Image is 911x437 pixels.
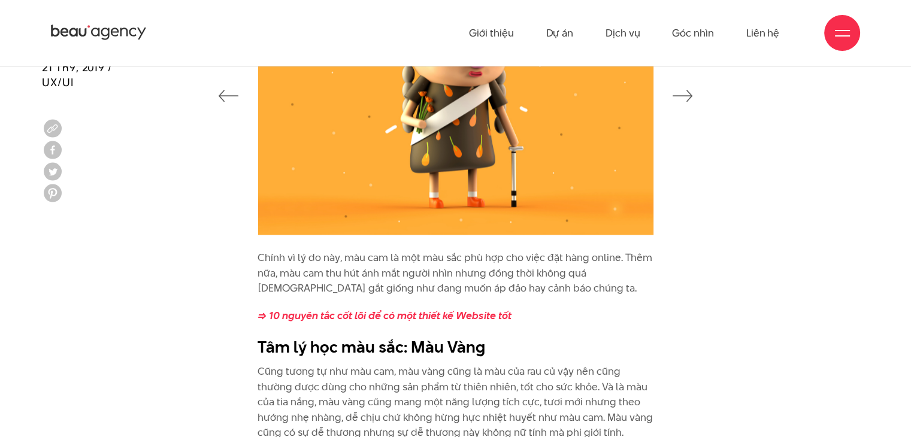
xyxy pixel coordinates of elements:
[258,250,653,296] p: Chính vì lý do này, màu cam là một màu sắc phù hợp cho việc đặt hàng online. Thêm nữa, màu cam th...
[258,336,485,358] b: Tâm lý học màu sắc: Màu Vàng
[42,60,113,90] span: 21 Th9, 2019 / UX/UI
[258,308,512,323] a: => 10 nguyên tắc cốt lõi để có một thiết kế Website tốt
